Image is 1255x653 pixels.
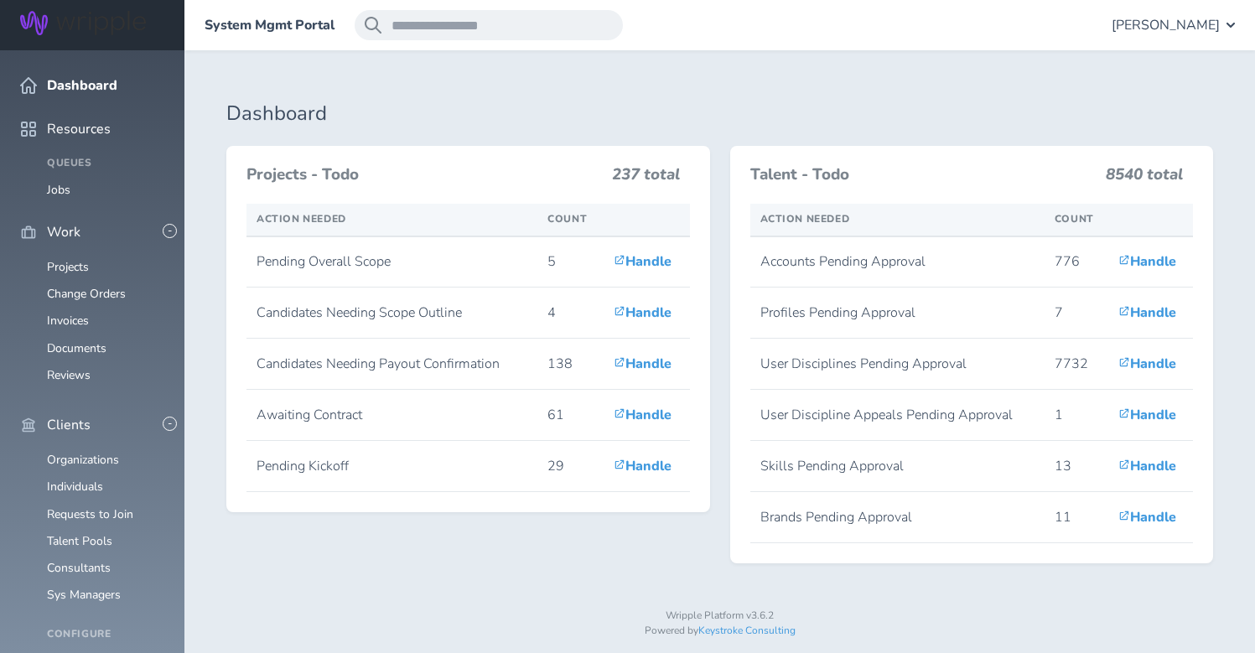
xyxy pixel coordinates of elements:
span: [PERSON_NAME] [1112,18,1220,33]
a: Consultants [47,560,111,576]
td: 61 [537,390,604,441]
td: 1 [1045,390,1109,441]
a: Documents [47,340,106,356]
td: 7732 [1045,339,1109,390]
td: Accounts Pending Approval [750,236,1045,288]
span: Clients [47,417,91,433]
a: Handle [614,303,672,322]
td: User Disciplines Pending Approval [750,339,1045,390]
h3: 8540 total [1106,166,1183,191]
td: 7 [1045,288,1109,339]
a: System Mgmt Portal [205,18,334,33]
a: Handle [1118,252,1176,271]
a: Keystroke Consulting [698,624,796,637]
a: Handle [614,406,672,424]
td: Candidates Needing Scope Outline [246,288,537,339]
a: Handle [1118,355,1176,373]
span: Dashboard [47,78,117,93]
a: Handle [1118,508,1176,526]
a: Projects [47,259,89,275]
td: Awaiting Contract [246,390,537,441]
td: Pending Overall Scope [246,236,537,288]
span: Action Needed [257,212,346,225]
a: Reviews [47,367,91,383]
td: Pending Kickoff [246,441,537,492]
p: Powered by [226,625,1213,637]
button: - [163,224,177,238]
a: Handle [614,355,672,373]
h1: Dashboard [226,102,1213,126]
p: Wripple Platform v3.6.2 [226,610,1213,622]
td: 4 [537,288,604,339]
td: Candidates Needing Payout Confirmation [246,339,537,390]
h3: Talent - Todo [750,166,1097,184]
td: 5 [537,236,604,288]
h3: Projects - Todo [246,166,602,184]
a: Jobs [47,182,70,198]
a: Change Orders [47,286,126,302]
span: Work [47,225,80,240]
a: Organizations [47,452,119,468]
h3: 237 total [612,166,680,191]
td: 13 [1045,441,1109,492]
td: Brands Pending Approval [750,492,1045,543]
span: Resources [47,122,111,137]
td: 138 [537,339,604,390]
span: Count [1055,212,1094,225]
td: User Discipline Appeals Pending Approval [750,390,1045,441]
h4: Queues [47,158,164,169]
td: 11 [1045,492,1109,543]
a: Requests to Join [47,506,133,522]
a: Individuals [47,479,103,495]
td: Skills Pending Approval [750,441,1045,492]
a: Invoices [47,313,89,329]
button: [PERSON_NAME] [1112,10,1235,40]
a: Sys Managers [47,587,121,603]
td: 29 [537,441,604,492]
span: Count [547,212,587,225]
img: Wripple [20,11,146,35]
h4: Configure [47,629,164,640]
span: Action Needed [760,212,850,225]
td: 776 [1045,236,1109,288]
a: Handle [614,457,672,475]
a: Handle [1118,457,1176,475]
a: Handle [1118,406,1176,424]
a: Handle [614,252,672,271]
a: Handle [1118,303,1176,322]
a: Talent Pools [47,533,112,549]
td: Profiles Pending Approval [750,288,1045,339]
button: - [163,417,177,431]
